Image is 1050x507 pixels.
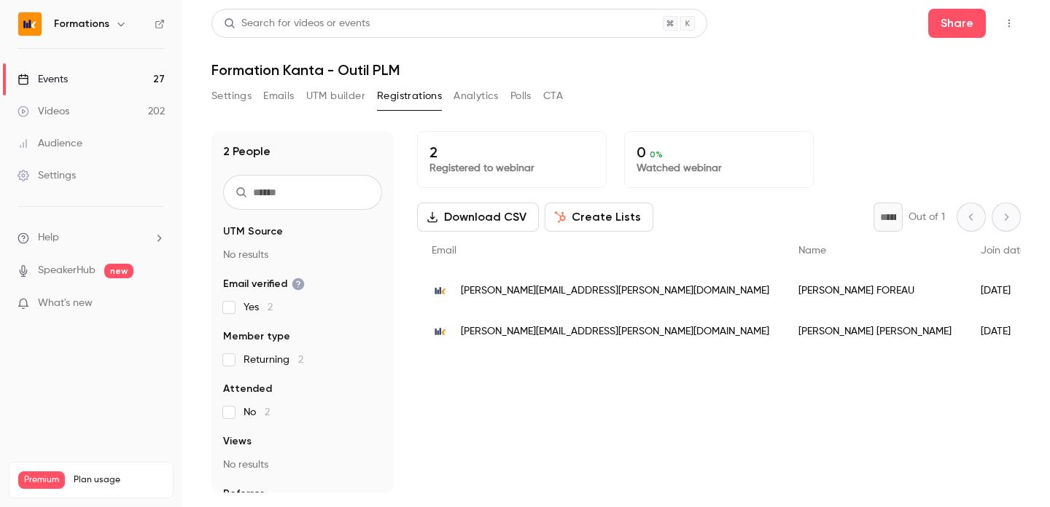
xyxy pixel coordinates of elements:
[223,382,272,396] span: Attended
[298,355,303,365] span: 2
[461,324,769,339] span: [PERSON_NAME][EMAIL_ADDRESS][PERSON_NAME][DOMAIN_NAME]
[545,203,653,232] button: Create Lists
[417,203,539,232] button: Download CSV
[784,311,966,352] div: [PERSON_NAME] [PERSON_NAME]
[268,302,273,313] span: 2
[17,168,76,183] div: Settings
[17,104,69,119] div: Videos
[38,263,96,278] a: SpeakerHub
[429,144,594,161] p: 2
[54,17,109,31] h6: Formations
[223,277,305,291] span: Email verified
[18,471,65,489] span: Premium
[432,323,449,340] img: kanta.fr
[637,161,801,176] p: Watched webinar
[377,84,442,108] button: Registrations
[211,61,1021,79] h1: Formation Kanta - Outil PLM
[244,353,303,367] span: Returning
[263,84,294,108] button: Emails
[244,300,273,315] span: Yes
[38,296,93,311] span: What's new
[147,297,165,310] iframe: Noticeable Trigger
[223,224,283,239] span: UTM Source
[306,84,365,108] button: UTM builder
[928,9,986,38] button: Share
[454,84,499,108] button: Analytics
[223,434,252,449] span: Views
[18,12,42,36] img: Formations
[432,245,456,256] span: Email
[650,149,663,160] span: 0 %
[223,329,290,344] span: Member type
[265,407,270,417] span: 2
[223,487,264,501] span: Referrer
[429,161,594,176] p: Registered to webinar
[223,143,271,160] h1: 2 People
[784,270,966,311] div: [PERSON_NAME] FOREAU
[432,282,449,299] img: kanta.fr
[798,245,826,256] span: Name
[510,84,532,108] button: Polls
[909,210,945,224] p: Out of 1
[17,230,165,245] li: help-dropdown-opener
[543,84,563,108] button: CTA
[223,248,382,262] p: No results
[211,84,252,108] button: Settings
[17,136,82,151] div: Audience
[38,230,59,245] span: Help
[981,245,1026,256] span: Join date
[461,283,769,299] span: [PERSON_NAME][EMAIL_ADDRESS][PERSON_NAME][DOMAIN_NAME]
[966,270,1041,311] div: [DATE]
[966,311,1041,352] div: [DATE]
[224,16,370,31] div: Search for videos or events
[637,144,801,161] p: 0
[223,457,382,472] p: No results
[244,405,270,420] span: No
[74,474,164,486] span: Plan usage
[104,264,133,278] span: new
[17,72,68,87] div: Events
